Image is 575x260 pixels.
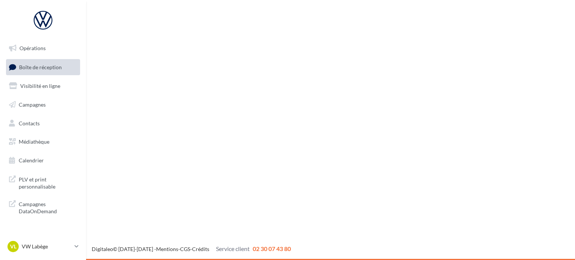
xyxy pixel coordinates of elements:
a: Campagnes [4,97,82,113]
span: 02 30 07 43 80 [253,245,291,252]
a: Visibilité en ligne [4,78,82,94]
span: Campagnes DataOnDemand [19,199,77,215]
span: Contacts [19,120,40,126]
a: Calendrier [4,153,82,168]
span: Service client [216,245,250,252]
span: © [DATE]-[DATE] - - - [92,246,291,252]
a: Digitaleo [92,246,113,252]
a: Contacts [4,116,82,131]
span: Opérations [19,45,46,51]
a: Crédits [192,246,209,252]
a: Médiathèque [4,134,82,150]
a: Campagnes DataOnDemand [4,196,82,218]
span: PLV et print personnalisable [19,174,77,190]
span: Calendrier [19,157,44,163]
p: VW Labège [22,243,72,250]
a: Opérations [4,40,82,56]
a: VL VW Labège [6,239,80,254]
span: Médiathèque [19,138,49,145]
span: Campagnes [19,101,46,108]
a: Boîte de réception [4,59,82,75]
a: Mentions [156,246,178,252]
span: Boîte de réception [19,64,62,70]
span: VL [10,243,16,250]
a: CGS [180,246,190,252]
span: Visibilité en ligne [20,83,60,89]
a: PLV et print personnalisable [4,171,82,193]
